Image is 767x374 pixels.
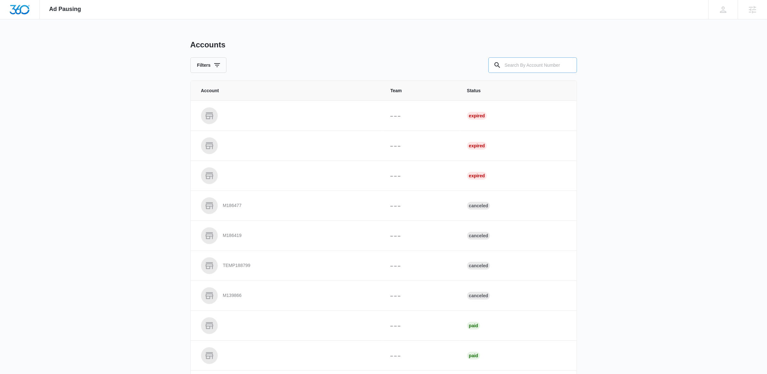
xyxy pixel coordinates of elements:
[467,172,487,180] div: Expired
[201,87,375,94] span: Account
[390,352,452,359] p: – – –
[390,232,452,239] p: – – –
[390,292,452,299] p: – – –
[390,202,452,209] p: – – –
[390,113,452,119] p: – – –
[49,6,81,13] span: Ad Pausing
[390,322,452,329] p: – – –
[201,257,375,274] a: TEMP188799
[223,292,242,299] p: M139866
[201,227,375,244] a: M186419
[467,322,480,330] div: Paid
[190,57,226,73] button: Filters
[467,352,480,359] div: Paid
[467,232,490,240] div: Canceled
[390,172,452,179] p: – – –
[190,40,225,50] h1: Accounts
[488,57,577,73] input: Search By Account Number
[467,142,487,150] div: Expired
[467,87,566,94] span: Status
[467,262,490,270] div: Canceled
[390,87,452,94] span: Team
[390,143,452,149] p: – – –
[201,287,375,304] a: M139866
[390,262,452,269] p: – – –
[467,292,490,300] div: Canceled
[223,262,251,269] p: TEMP188799
[223,232,242,239] p: M186419
[223,202,242,209] p: M186477
[467,202,490,210] div: Canceled
[467,112,487,120] div: Expired
[201,197,375,214] a: M186477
